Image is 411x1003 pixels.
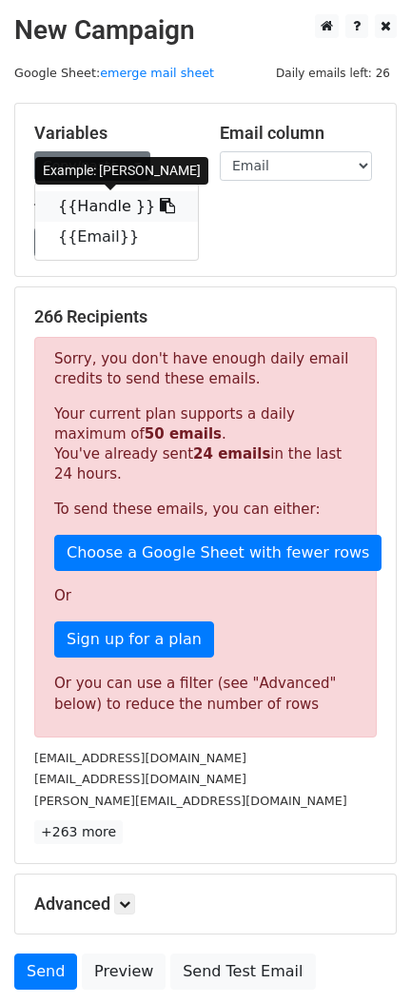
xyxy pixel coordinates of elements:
a: Preview [82,954,166,990]
strong: 24 emails [193,445,270,462]
h5: Variables [34,123,191,144]
div: 聊天小组件 [316,912,411,1003]
h5: Email column [220,123,377,144]
h5: Advanced [34,894,377,914]
iframe: Chat Widget [316,912,411,1003]
small: [EMAIL_ADDRESS][DOMAIN_NAME] [34,751,246,765]
strong: 50 emails [145,425,222,442]
h2: New Campaign [14,14,397,47]
a: +263 more [34,820,123,844]
a: Send [14,954,77,990]
div: Example: [PERSON_NAME] [35,157,208,185]
div: Or you can use a filter (see "Advanced" below) to reduce the number of rows [54,673,357,716]
a: Choose a Google Sheet with fewer rows [54,535,382,571]
small: Google Sheet: [14,66,214,80]
a: {{Email}} [35,222,198,252]
a: {{Handle }} [35,191,198,222]
a: emerge mail sheet [100,66,214,80]
p: Or [54,586,357,606]
small: [PERSON_NAME][EMAIL_ADDRESS][DOMAIN_NAME] [34,794,347,808]
a: Copy/paste... [34,151,150,181]
a: Daily emails left: 26 [269,66,397,80]
p: To send these emails, you can either: [54,500,357,520]
span: Daily emails left: 26 [269,63,397,84]
p: Sorry, you don't have enough daily email credits to send these emails. [54,349,357,389]
h5: 266 Recipients [34,306,377,327]
p: Your current plan supports a daily maximum of . You've already sent in the last 24 hours. [54,404,357,484]
small: [EMAIL_ADDRESS][DOMAIN_NAME] [34,772,246,786]
a: Sign up for a plan [54,621,214,658]
a: Send Test Email [170,954,315,990]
